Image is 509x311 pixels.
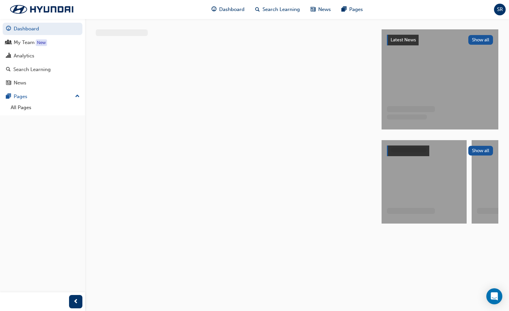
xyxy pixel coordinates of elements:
[6,53,11,59] span: chart-icon
[36,39,47,46] div: Tooltip anchor
[14,79,26,87] div: News
[387,145,493,156] a: Show all
[3,2,80,16] img: Trak
[206,3,250,16] a: guage-iconDashboard
[3,90,82,103] button: Pages
[468,35,493,45] button: Show all
[211,5,216,14] span: guage-icon
[250,3,305,16] a: search-iconSearch Learning
[14,93,27,100] div: Pages
[3,36,82,49] a: My Team
[14,52,34,60] div: Analytics
[387,35,493,45] a: Latest NewsShow all
[3,23,82,35] a: Dashboard
[14,39,35,46] div: My Team
[8,102,82,113] a: All Pages
[6,40,11,46] span: people-icon
[73,298,78,306] span: prev-icon
[6,94,11,100] span: pages-icon
[3,21,82,90] button: DashboardMy TeamAnalyticsSearch LearningNews
[263,6,300,13] span: Search Learning
[497,6,503,13] span: SR
[305,3,336,16] a: news-iconNews
[468,146,493,155] button: Show all
[486,288,502,304] div: Open Intercom Messenger
[3,63,82,76] a: Search Learning
[311,5,316,14] span: news-icon
[3,50,82,62] a: Analytics
[75,92,80,101] span: up-icon
[6,80,11,86] span: news-icon
[494,4,506,15] button: SR
[391,37,416,43] span: Latest News
[219,6,244,13] span: Dashboard
[6,67,11,73] span: search-icon
[255,5,260,14] span: search-icon
[3,77,82,89] a: News
[336,3,368,16] a: pages-iconPages
[13,66,51,73] div: Search Learning
[342,5,347,14] span: pages-icon
[318,6,331,13] span: News
[349,6,363,13] span: Pages
[6,26,11,32] span: guage-icon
